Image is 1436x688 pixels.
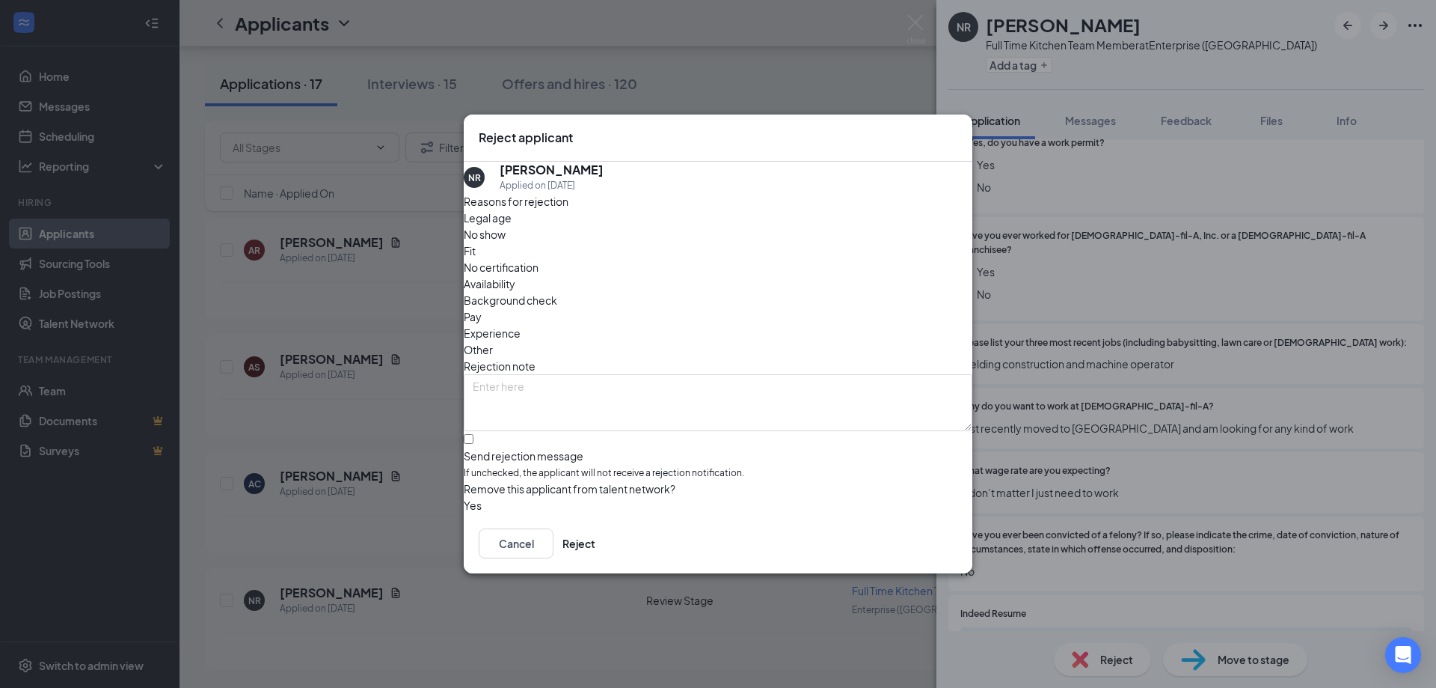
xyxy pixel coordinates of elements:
div: Open Intercom Messenger [1385,637,1421,673]
span: Legal age [464,210,512,226]
div: NR [468,171,481,184]
span: No show [464,226,506,243]
span: Yes [464,497,482,514]
span: Fit [464,243,476,259]
span: Rejection note [464,359,536,373]
div: Applied on [DATE] [500,178,604,193]
input: Send rejection messageIf unchecked, the applicant will not receive a rejection notification. [464,434,473,444]
span: Other [464,341,493,358]
h3: Reject applicant [479,130,573,146]
span: Pay [464,308,482,325]
span: Availability [464,275,515,292]
span: Background check [464,292,557,308]
span: If unchecked, the applicant will not receive a rejection notification. [464,466,972,481]
div: Send rejection message [464,448,972,463]
span: Remove this applicant from talent network? [464,482,675,496]
span: Reasons for rejection [464,195,568,208]
h5: [PERSON_NAME] [500,162,604,178]
button: Reject [562,529,595,558]
span: Experience [464,325,521,341]
span: No certification [464,259,538,275]
button: Cancel [479,529,553,558]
